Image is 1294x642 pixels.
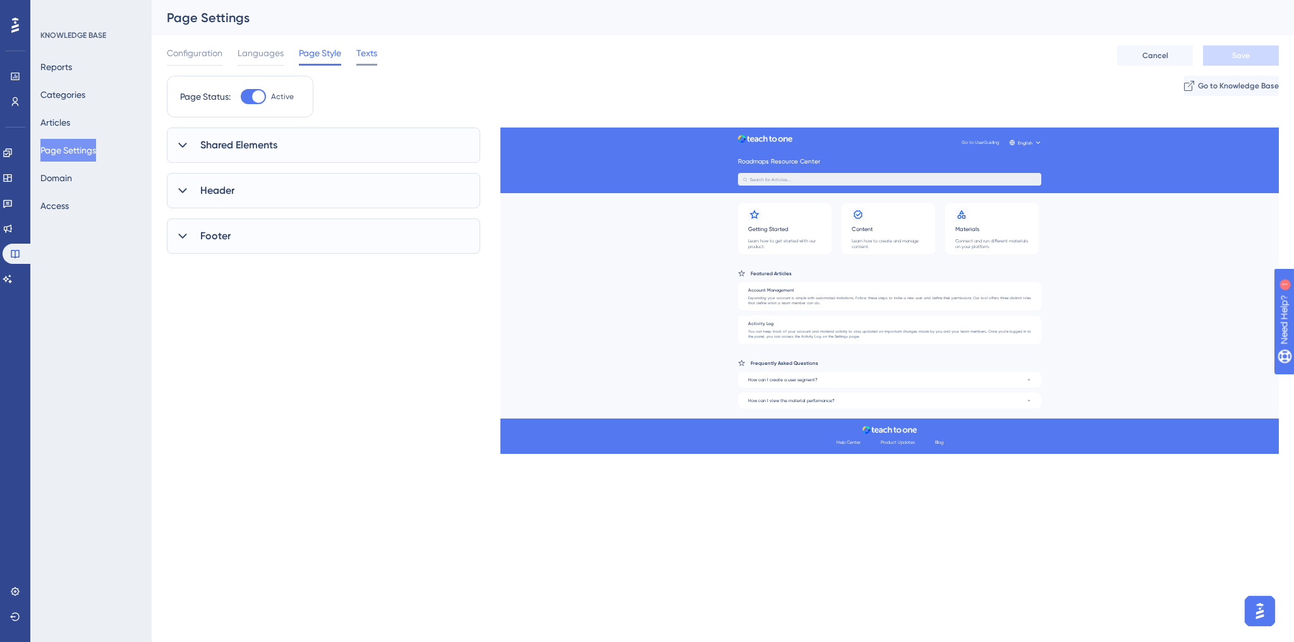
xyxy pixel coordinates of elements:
[40,194,69,217] button: Access
[200,183,234,198] span: Header
[88,6,92,16] div: 1
[180,89,231,104] div: Page Status:
[299,45,341,61] span: Page Style
[167,45,222,61] span: Configuration
[167,9,1247,27] div: Page Settings
[1142,51,1168,61] span: Cancel
[200,229,231,244] span: Footer
[1241,592,1279,630] iframe: UserGuiding AI Assistant Launcher
[1232,51,1250,61] span: Save
[1198,81,1279,91] span: Go to Knowledge Base
[40,139,96,162] button: Page Settings
[1203,45,1279,66] button: Save
[40,167,72,189] button: Domain
[40,56,72,78] button: Reports
[1184,76,1279,96] button: Go to Knowledge Base
[40,30,106,40] div: KNOWLEDGE BASE
[40,111,70,134] button: Articles
[30,3,79,18] span: Need Help?
[200,138,277,153] span: Shared Elements
[238,45,284,61] span: Languages
[1117,45,1193,66] button: Cancel
[271,92,294,102] span: Active
[356,45,377,61] span: Texts
[40,83,85,106] button: Categories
